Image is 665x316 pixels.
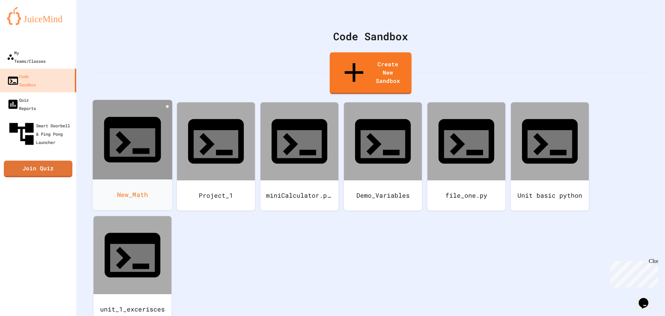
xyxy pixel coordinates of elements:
a: New_Math [93,100,172,210]
iframe: chat widget [636,288,658,309]
a: Demo_Variables [344,102,422,211]
div: Code Sandbox [7,72,36,89]
div: Project_1 [177,180,255,211]
div: Smart Doorbell & Ping Pong Launcher [7,119,73,148]
img: logo-orange.svg [7,7,69,25]
div: New_Math [93,179,172,210]
a: Project_1 [177,102,255,211]
div: Unit basic python [511,180,589,211]
iframe: chat widget [608,258,658,288]
a: Unit basic python [511,102,589,211]
div: file_one.py [427,180,505,211]
a: miniCalculator.py, [260,102,338,211]
a: Join Quiz [4,161,72,177]
a: Create New Sandbox [330,52,411,94]
div: Demo_Variables [344,180,422,211]
div: Chat with us now!Close [3,3,48,44]
div: Quiz Reports [7,96,36,112]
div: My Teams/Classes [7,49,46,65]
div: miniCalculator.py, [260,180,338,211]
a: file_one.py [427,102,505,211]
div: Code Sandbox [94,28,648,44]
